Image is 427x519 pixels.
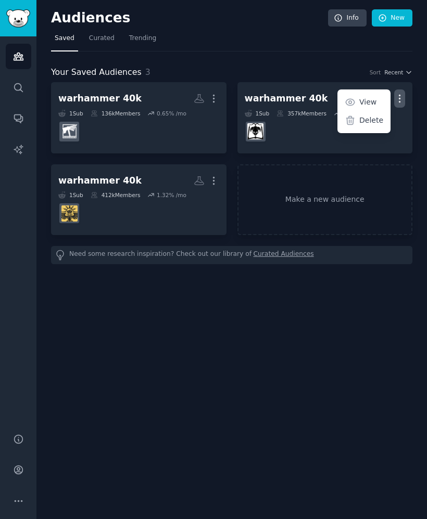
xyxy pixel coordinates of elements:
[157,110,186,117] div: 0.65 % /mo
[254,250,314,261] a: Curated Audiences
[277,110,326,117] div: 357k Members
[91,110,141,117] div: 136k Members
[55,34,74,43] span: Saved
[359,97,376,108] p: View
[125,30,160,51] a: Trending
[51,66,142,79] span: Your Saved Audiences
[51,82,227,153] a: warhammer 40k1Sub136kMembers0.65% /moWarhammerCompetitive
[58,110,83,117] div: 1 Sub
[89,34,115,43] span: Curated
[384,69,412,76] button: Recent
[51,164,227,236] a: warhammer 40k1Sub412kMembers1.32% /moWarhammer
[51,10,328,27] h2: Audiences
[157,191,186,199] div: 1.32 % /mo
[6,9,30,28] img: GummySearch logo
[58,92,142,105] div: warhammer 40k
[340,92,389,113] a: View
[85,30,118,51] a: Curated
[245,110,270,117] div: 1 Sub
[145,67,150,77] span: 3
[359,115,383,126] p: Delete
[58,174,142,187] div: warhammer 40k
[91,191,141,199] div: 412k Members
[51,246,412,264] div: Need some research inspiration? Check out our library of
[372,9,412,27] a: New
[61,205,78,222] img: Warhammer
[245,92,328,105] div: warhammer 40k
[61,123,78,139] img: WarhammerCompetitive
[58,191,83,199] div: 1 Sub
[129,34,156,43] span: Trending
[237,164,413,236] a: Make a new audience
[237,82,413,153] a: warhammer 40kViewDelete1Sub357kMembers1.14% /mo40kLore
[370,69,381,76] div: Sort
[247,123,263,139] img: 40kLore
[328,9,367,27] a: Info
[384,69,403,76] span: Recent
[51,30,78,51] a: Saved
